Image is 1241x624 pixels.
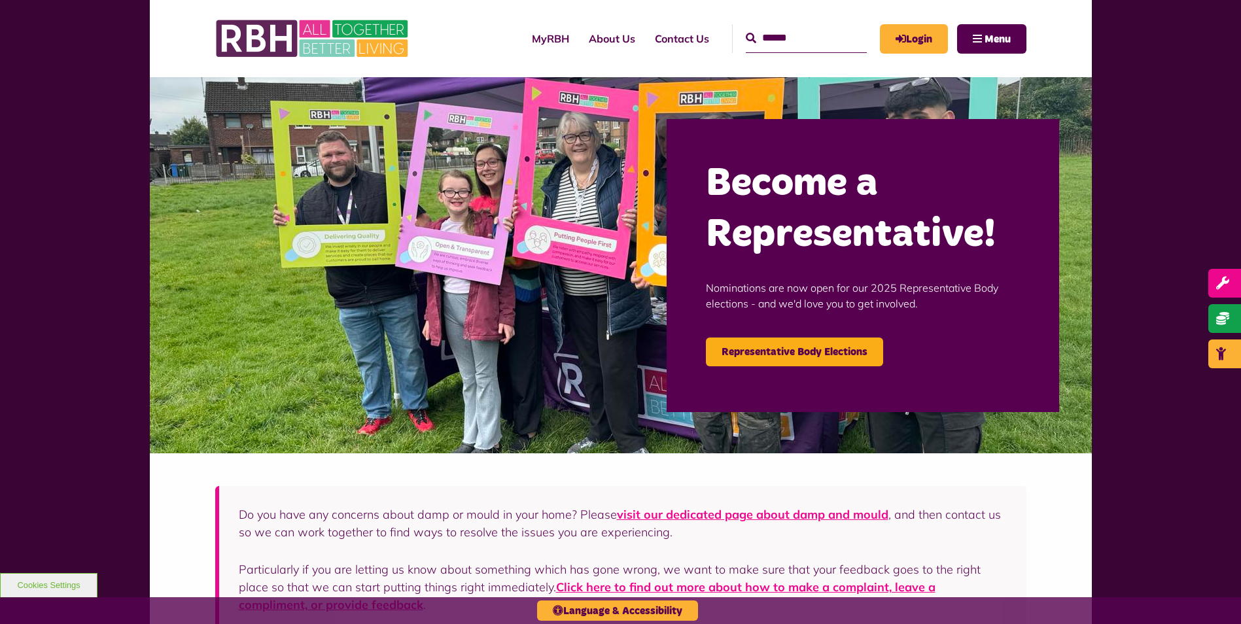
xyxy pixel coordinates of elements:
img: Image (22) [150,77,1092,453]
span: Menu [985,34,1011,44]
a: visit our dedicated page about damp and mould [617,507,888,522]
a: Click here to find out more about how to make a complaint, leave a compliment, or provide feedback [239,580,935,612]
p: Nominations are now open for our 2025 Representative Body elections - and we'd love you to get in... [706,260,1020,331]
iframe: Netcall Web Assistant for live chat [1182,565,1241,624]
p: Particularly if you are letting us know about something which has gone wrong, we want to make sur... [239,561,1007,614]
img: RBH [215,13,411,64]
p: Do you have any concerns about damp or mould in your home? Please , and then contact us so we can... [239,506,1007,541]
a: MyRBH [880,24,948,54]
a: Contact Us [645,21,719,56]
a: About Us [579,21,645,56]
a: Representative Body Elections [706,338,883,366]
a: MyRBH [522,21,579,56]
button: Navigation [957,24,1026,54]
h2: Become a Representative! [706,158,1020,260]
button: Language & Accessibility [537,600,698,621]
